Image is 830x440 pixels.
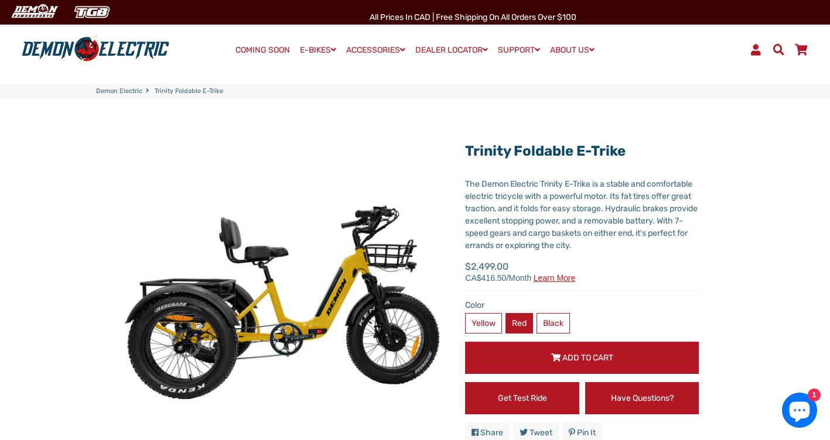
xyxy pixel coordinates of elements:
[494,42,544,59] a: SUPPORT
[465,342,699,374] button: Add to Cart
[6,2,62,22] img: Demon Electric
[96,87,142,97] a: Demon Electric
[505,313,533,334] label: Red
[562,353,613,363] span: Add to Cart
[465,299,699,311] label: Color
[296,42,340,59] a: E-BIKES
[465,260,575,282] span: $2,499.00
[465,178,699,252] div: The Demon Electric Trinity E-Trike is a stable and comfortable electric tricycle with a powerful ...
[465,143,626,159] a: Trinity Foldable E-Trike
[231,42,294,59] a: COMING SOON
[585,382,699,414] a: Have Questions?
[465,382,579,414] a: Get Test Ride
[155,87,223,97] span: Trinity Foldable E-Trike
[778,393,821,431] inbox-online-store-chat: Shopify online store chat
[411,42,492,59] a: DEALER LOCATOR
[342,42,409,59] a: ACCESSORIES
[18,35,173,65] img: Demon Electric logo
[68,2,116,22] img: TGB Canada
[480,428,503,438] span: Share
[370,12,576,22] span: All Prices in CAD | Free shipping on all orders over $100
[546,42,599,59] a: ABOUT US
[465,313,502,334] label: Yellow
[577,428,596,438] span: Pin it
[530,428,552,438] span: Tweet
[537,313,570,334] label: Black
